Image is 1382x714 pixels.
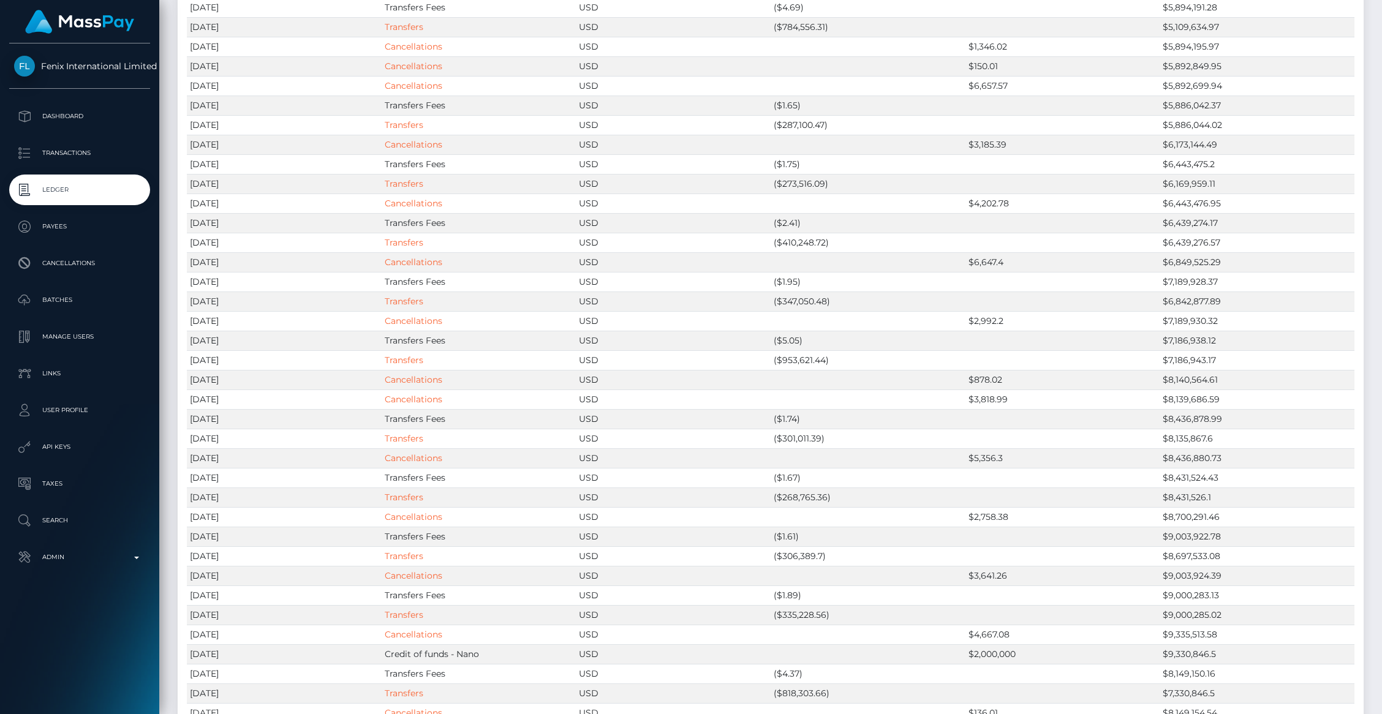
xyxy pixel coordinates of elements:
[576,566,771,585] td: USD
[14,181,145,199] p: Ledger
[14,475,145,493] p: Taxes
[576,76,771,96] td: USD
[576,644,771,664] td: USD
[385,315,442,326] a: Cancellations
[9,358,150,389] a: Links
[382,331,576,350] td: Transfers Fees
[385,688,423,699] a: Transfers
[576,546,771,566] td: USD
[187,233,382,252] td: [DATE]
[576,154,771,174] td: USD
[9,542,150,573] a: Admin
[385,551,423,562] a: Transfers
[382,154,576,174] td: Transfers Fees
[187,625,382,644] td: [DATE]
[382,585,576,605] td: Transfers Fees
[382,272,576,291] td: Transfers Fees
[187,76,382,96] td: [DATE]
[385,433,423,444] a: Transfers
[14,364,145,383] p: Links
[9,285,150,315] a: Batches
[187,487,382,507] td: [DATE]
[187,96,382,115] td: [DATE]
[771,154,965,174] td: ($1.75)
[1160,194,1354,213] td: $6,443,476.95
[576,625,771,644] td: USD
[385,21,423,32] a: Transfers
[576,96,771,115] td: USD
[382,644,576,664] td: Credit of funds - Nano
[385,80,442,91] a: Cancellations
[1160,56,1354,76] td: $5,892,849.95
[1160,507,1354,527] td: $8,700,291.46
[771,17,965,37] td: ($784,556.31)
[1160,605,1354,625] td: $9,000,285.02
[187,135,382,154] td: [DATE]
[187,644,382,664] td: [DATE]
[965,566,1160,585] td: $3,641.26
[187,115,382,135] td: [DATE]
[771,115,965,135] td: ($287,100.47)
[187,56,382,76] td: [DATE]
[965,644,1160,664] td: $2,000,000
[382,664,576,683] td: Transfers Fees
[14,56,35,77] img: Fenix International Limited
[576,605,771,625] td: USD
[1160,213,1354,233] td: $6,439,274.17
[14,438,145,456] p: API Keys
[1160,566,1354,585] td: $9,003,924.39
[187,409,382,429] td: [DATE]
[771,683,965,703] td: ($818,303.66)
[187,605,382,625] td: [DATE]
[771,585,965,605] td: ($1.89)
[1160,527,1354,546] td: $9,003,922.78
[187,370,382,389] td: [DATE]
[1160,135,1354,154] td: $6,173,144.49
[9,101,150,132] a: Dashboard
[187,272,382,291] td: [DATE]
[576,135,771,154] td: USD
[576,507,771,527] td: USD
[965,311,1160,331] td: $2,992.2
[1160,115,1354,135] td: $5,886,044.02
[1160,350,1354,370] td: $7,186,943.17
[385,296,423,307] a: Transfers
[576,468,771,487] td: USD
[771,350,965,370] td: ($953,621.44)
[771,409,965,429] td: ($1.74)
[771,331,965,350] td: ($5.05)
[385,492,423,503] a: Transfers
[965,56,1160,76] td: $150.01
[965,135,1160,154] td: $3,185.39
[14,144,145,162] p: Transactions
[187,507,382,527] td: [DATE]
[385,41,442,52] a: Cancellations
[965,448,1160,468] td: $5,356.3
[187,389,382,409] td: [DATE]
[187,448,382,468] td: [DATE]
[187,527,382,546] td: [DATE]
[771,605,965,625] td: ($335,228.56)
[187,664,382,683] td: [DATE]
[576,429,771,448] td: USD
[576,487,771,507] td: USD
[576,350,771,370] td: USD
[771,546,965,566] td: ($306,389.7)
[576,585,771,605] td: USD
[1160,389,1354,409] td: $8,139,686.59
[576,291,771,311] td: USD
[576,174,771,194] td: USD
[9,505,150,536] a: Search
[576,213,771,233] td: USD
[187,194,382,213] td: [DATE]
[576,389,771,409] td: USD
[385,61,442,72] a: Cancellations
[576,527,771,546] td: USD
[385,257,442,268] a: Cancellations
[14,217,145,236] p: Payees
[382,527,576,546] td: Transfers Fees
[576,56,771,76] td: USD
[385,394,442,405] a: Cancellations
[1160,37,1354,56] td: $5,894,195.97
[1160,154,1354,174] td: $6,443,475.2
